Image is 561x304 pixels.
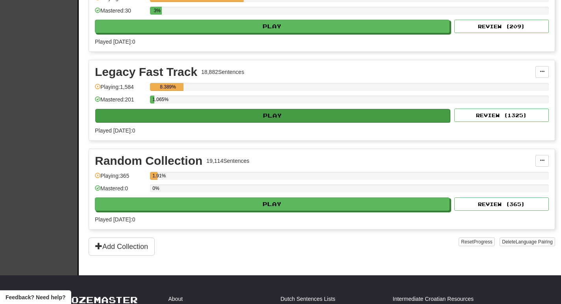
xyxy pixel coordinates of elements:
span: Played [DATE]: 0 [95,216,135,223]
span: Open feedback widget [6,293,65,301]
button: Play [95,197,450,211]
div: Playing: 365 [95,172,146,185]
button: Review (365) [454,197,549,211]
div: 19,114 Sentences [206,157,249,165]
div: 8.389% [152,83,183,91]
div: Playing: 1,584 [95,83,146,96]
button: Add Collection [89,238,155,256]
div: Mastered: 201 [95,96,146,109]
div: 3% [152,7,162,15]
a: Dutch Sentences Lists [281,295,335,303]
span: Played [DATE]: 0 [95,127,135,134]
div: Mastered: 0 [95,184,146,197]
div: 18,882 Sentences [201,68,244,76]
div: Random Collection [95,155,202,167]
div: 1.91% [152,172,157,180]
button: Play [95,20,450,33]
span: Played [DATE]: 0 [95,39,135,45]
button: Play [95,109,450,122]
div: Legacy Fast Track [95,66,197,78]
button: Review (1325) [454,109,549,122]
button: ResetProgress [459,238,494,246]
span: Progress [474,239,492,245]
a: Intermediate Croatian Resources [393,295,474,303]
a: About [168,295,183,303]
button: Review (209) [454,20,549,33]
button: DeleteLanguage Pairing [500,238,555,246]
div: 1.065% [152,96,154,103]
span: Language Pairing [516,239,553,245]
div: Mastered: 30 [95,7,146,20]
